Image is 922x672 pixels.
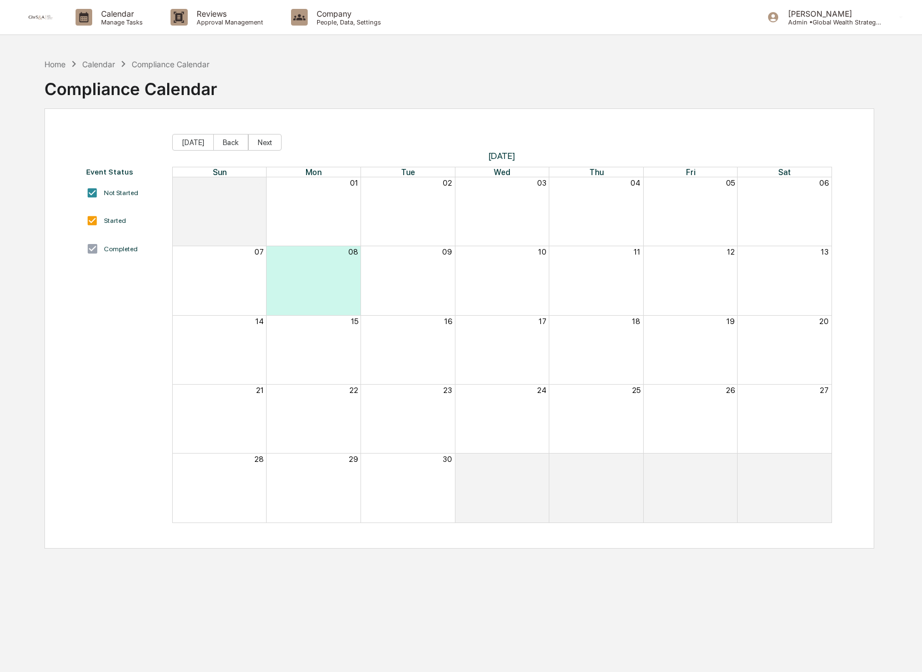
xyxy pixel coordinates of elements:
p: Manage Tasks [92,18,148,26]
span: Sat [778,167,791,177]
button: 03 [537,178,547,187]
button: 10 [538,247,547,256]
p: Approval Management [188,18,269,26]
span: Sun [213,167,227,177]
button: [DATE] [172,134,214,151]
button: 13 [821,247,829,256]
div: Started [104,217,126,225]
div: Event Status [86,167,161,176]
button: 09 [442,247,452,256]
div: Home [44,59,66,69]
p: Admin • Global Wealth Strategies Associates [779,18,883,26]
button: 28 [254,455,264,464]
button: 04 [819,455,829,464]
button: 26 [726,386,735,395]
p: [PERSON_NAME] [779,9,883,18]
p: Reviews [188,9,269,18]
button: 25 [632,386,640,395]
button: 02 [443,178,452,187]
button: 30 [443,455,452,464]
button: 14 [255,317,264,326]
div: Compliance Calendar [44,70,217,99]
button: 05 [726,178,735,187]
button: Next [248,134,282,151]
p: Calendar [92,9,148,18]
span: Wed [494,167,510,177]
button: 01 [538,455,547,464]
button: 12 [727,247,735,256]
button: 27 [820,386,829,395]
span: Thu [589,167,604,177]
button: 22 [349,386,358,395]
button: 15 [351,317,358,326]
button: 23 [443,386,452,395]
button: 21 [256,386,264,395]
p: Company [308,9,387,18]
span: [DATE] [172,151,832,161]
button: 17 [539,317,547,326]
button: 06 [819,178,829,187]
button: 02 [631,455,640,464]
div: Completed [104,245,138,253]
button: 31 [256,178,264,187]
div: Month View [172,167,832,523]
button: 03 [725,455,735,464]
span: Fri [686,167,695,177]
button: 07 [254,247,264,256]
button: 01 [350,178,358,187]
button: 19 [726,317,735,326]
button: 04 [630,178,640,187]
button: 29 [349,455,358,464]
button: 08 [348,247,358,256]
span: Mon [305,167,322,177]
button: Back [213,134,248,151]
button: 24 [537,386,547,395]
button: 18 [632,317,640,326]
button: 20 [819,317,829,326]
button: 11 [634,247,640,256]
img: logo [27,14,53,20]
div: Calendar [82,59,115,69]
div: Compliance Calendar [132,59,209,69]
button: 16 [444,317,452,326]
span: Tue [401,167,415,177]
div: Not Started [104,189,138,197]
p: People, Data, Settings [308,18,387,26]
